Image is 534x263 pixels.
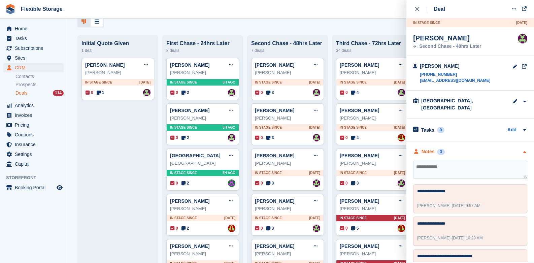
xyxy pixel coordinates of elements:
[15,34,55,43] span: Tasks
[170,90,178,96] span: 0
[398,134,405,141] a: David Jones
[413,34,481,42] div: [PERSON_NAME]
[313,179,320,187] a: Rachael Fisher
[417,235,483,241] div: -
[340,135,348,141] span: 0
[170,225,178,231] span: 0
[313,225,320,232] img: Rachael Fisher
[85,80,112,85] span: In stage since
[3,63,64,72] a: menu
[255,90,263,96] span: 0
[351,180,359,186] span: 3
[266,135,274,141] span: 3
[518,34,527,43] img: Rachael Fisher
[170,198,209,204] a: [PERSON_NAME]
[437,149,445,155] div: 3
[413,20,440,25] span: In stage since
[255,198,294,204] a: [PERSON_NAME]
[413,44,481,49] div: Second Chase - 48hrs Later
[3,43,64,53] a: menu
[170,80,197,85] span: In stage since
[255,62,294,68] a: [PERSON_NAME]
[255,153,294,158] a: [PERSON_NAME]
[313,134,320,141] img: Rachael Fisher
[15,63,55,72] span: CRM
[434,5,445,13] div: Deal
[3,110,64,120] a: menu
[170,216,197,221] span: In stage since
[170,125,197,130] span: In stage since
[251,46,324,55] div: 7 deals
[3,150,64,159] a: menu
[15,183,55,192] span: Booking Portal
[166,46,239,55] div: 8 deals
[3,53,64,63] a: menu
[15,130,55,139] span: Coupons
[15,81,36,88] span: Prospects
[417,236,450,240] span: [PERSON_NAME]
[15,90,64,97] a: Deals 114
[15,24,55,33] span: Home
[3,159,64,169] a: menu
[394,125,405,130] span: [DATE]
[255,170,282,175] span: In stage since
[437,127,445,133] div: 0
[255,216,282,221] span: In stage since
[398,89,405,96] img: Rachael Fisher
[394,170,405,175] span: [DATE]
[255,251,320,257] div: [PERSON_NAME]
[15,73,64,80] a: Contacts
[170,180,178,186] span: 0
[170,243,209,249] a: [PERSON_NAME]
[340,243,379,249] a: [PERSON_NAME]
[170,170,197,175] span: In stage since
[15,43,55,53] span: Subscriptions
[255,108,294,113] a: [PERSON_NAME]
[394,216,405,221] span: [DATE]
[398,179,405,187] img: Rachael Fisher
[97,90,104,96] span: 1
[340,198,379,204] a: [PERSON_NAME]
[181,180,189,186] span: 2
[340,170,367,175] span: In stage since
[507,126,516,134] a: Add
[15,101,55,110] span: Analytics
[15,159,55,169] span: Capital
[340,225,348,231] span: 0
[336,46,409,55] div: 34 deals
[351,90,359,96] span: 4
[516,20,527,25] span: [DATE]
[266,90,274,96] span: 3
[351,135,359,141] span: 4
[228,134,235,141] img: Rachael Fisher
[340,251,405,257] div: [PERSON_NAME]
[309,125,320,130] span: [DATE]
[255,225,263,231] span: 0
[255,180,263,186] span: 0
[228,179,235,187] a: Daniel Douglas
[340,62,379,68] a: [PERSON_NAME]
[15,110,55,120] span: Invoices
[452,236,483,240] span: [DATE] 10:29 AM
[398,225,405,232] img: David Jones
[143,89,151,96] img: Rachael Fisher
[15,90,28,96] span: Deals
[85,62,125,68] a: [PERSON_NAME]
[417,203,450,208] span: [PERSON_NAME]
[255,115,320,122] div: [PERSON_NAME]
[86,90,93,96] span: 0
[309,216,320,221] span: [DATE]
[340,69,405,76] div: [PERSON_NAME]
[15,53,55,63] span: Sites
[309,170,320,175] span: [DATE]
[6,174,67,181] span: Storefront
[224,216,235,221] span: [DATE]
[18,3,65,14] a: Flexible Storage
[170,69,235,76] div: [PERSON_NAME]
[223,170,235,175] span: 5H AGO
[170,205,235,212] div: [PERSON_NAME]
